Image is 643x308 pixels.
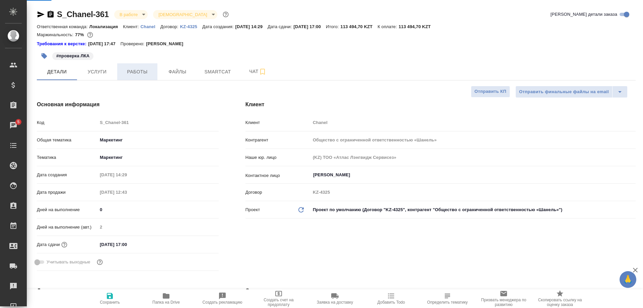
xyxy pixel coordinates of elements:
p: Договор [245,189,310,196]
p: Дата продажи [37,189,97,196]
span: Отправить финальные файлы на email [519,88,609,96]
span: Файлы [161,68,194,76]
a: 5 [2,117,25,134]
button: Если добавить услуги и заполнить их объемом, то дата рассчитается автоматически [60,240,69,249]
button: Призвать менеджера по развитию [476,289,532,308]
div: Маркетинг [97,134,219,146]
p: Chanel [141,24,160,29]
span: Заявка на доставку [317,300,353,305]
span: проверка ЛКА [52,53,94,58]
button: Папка на Drive [138,289,194,308]
p: Договор: [160,24,180,29]
p: Клиент [245,119,310,126]
span: Чат [242,67,274,76]
span: Отправить КП [475,88,506,96]
span: Добавить Todo [377,300,405,305]
span: Учитывать выходные [47,259,90,265]
span: Создать рекламацию [203,300,242,305]
svg: Подписаться [259,68,267,76]
button: Отправить КП [471,86,510,98]
button: Скопировать ссылку для ЯМессенджера [37,10,45,18]
input: Пустое поле [97,118,219,127]
button: Выбери, если сб и вс нужно считать рабочими днями для выполнения заказа. [95,258,104,266]
p: KZ-4325 [180,24,202,29]
p: Проект [245,206,260,213]
p: [DATE] 17:47 [88,41,121,47]
input: Пустое поле [310,118,636,127]
input: Пустое поле [310,187,636,197]
button: 3421.00 RUB; [86,30,94,39]
p: Клиент: [123,24,140,29]
div: Проект по умолчанию (Договор "KZ-4325", контрагент "Общество с ограниченной ответственностью «Шан... [310,204,636,215]
button: Создать рекламацию [194,289,251,308]
input: Пустое поле [97,187,156,197]
input: Пустое поле [97,222,219,232]
button: [DEMOGRAPHIC_DATA] [156,12,209,17]
button: Добавить тэг [37,49,52,63]
button: Отправить финальные файлы на email [515,86,613,98]
button: Определить тематику [419,289,476,308]
div: Нажми, чтобы открыть папку с инструкцией [37,41,88,47]
p: Дата сдачи: [268,24,293,29]
button: Добавить Todo [363,289,419,308]
span: Услуги [81,68,113,76]
div: split button [515,86,628,98]
input: ✎ Введи что-нибудь [97,205,219,214]
p: #проверка ЛКА [56,53,89,59]
span: Призвать менеджера по развитию [480,298,528,307]
button: Заявка на доставку [307,289,363,308]
button: Скопировать ссылку на оценку заказа [532,289,588,308]
p: Код [37,119,97,126]
p: Общая тематика [37,137,97,143]
p: [PERSON_NAME] [146,41,188,47]
p: Дата сдачи [37,241,60,248]
span: Определить тематику [427,300,468,305]
p: Дней на выполнение (авт.) [37,224,97,231]
button: 🙏 [620,271,636,288]
input: Пустое поле [97,170,156,180]
div: Маркетинг [97,152,219,163]
input: ✎ Введи что-нибудь [97,240,156,249]
p: 113 494,70 KZT [341,24,378,29]
span: Работы [121,68,153,76]
button: В работе [118,12,140,17]
a: Chanel [141,23,160,29]
div: В работе [114,10,148,19]
a: KZ-4325 [180,23,202,29]
span: Сохранить [100,300,120,305]
p: Дата создания: [202,24,235,29]
span: Детали [41,68,73,76]
span: Скопировать ссылку на оценку заказа [536,298,584,307]
button: Создать счет на предоплату [251,289,307,308]
span: Папка на Drive [152,300,180,305]
a: S_Chanel-361 [57,10,109,19]
p: Контактное лицо [245,172,310,179]
p: [DATE] 14:29 [235,24,268,29]
span: 🙏 [622,272,634,287]
button: Доп статусы указывают на важность/срочность заказа [221,10,230,19]
p: 77% [75,32,85,37]
div: В работе [153,10,217,19]
p: Итого: [326,24,340,29]
p: Контрагент [245,137,310,143]
p: Тематика [37,154,97,161]
p: К оплате: [377,24,399,29]
p: Локализация [89,24,123,29]
input: Пустое поле [310,152,636,162]
p: Дней на выполнение [37,206,97,213]
button: Сохранить [82,289,138,308]
p: Наше юр. лицо [245,154,310,161]
button: Скопировать ссылку [47,10,55,18]
a: Требования к верстке: [37,41,88,47]
p: [DATE] 17:00 [293,24,326,29]
span: 5 [13,119,23,125]
p: Маржинальность: [37,32,75,37]
span: [PERSON_NAME] детали заказа [551,11,617,18]
h4: Ответственные [245,287,636,295]
h4: Основная информация [37,101,219,109]
p: Дата создания [37,172,97,178]
h4: Клиент [245,101,636,109]
h4: Дополнительно [37,287,219,295]
p: Ответственная команда: [37,24,89,29]
button: Open [632,174,633,176]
